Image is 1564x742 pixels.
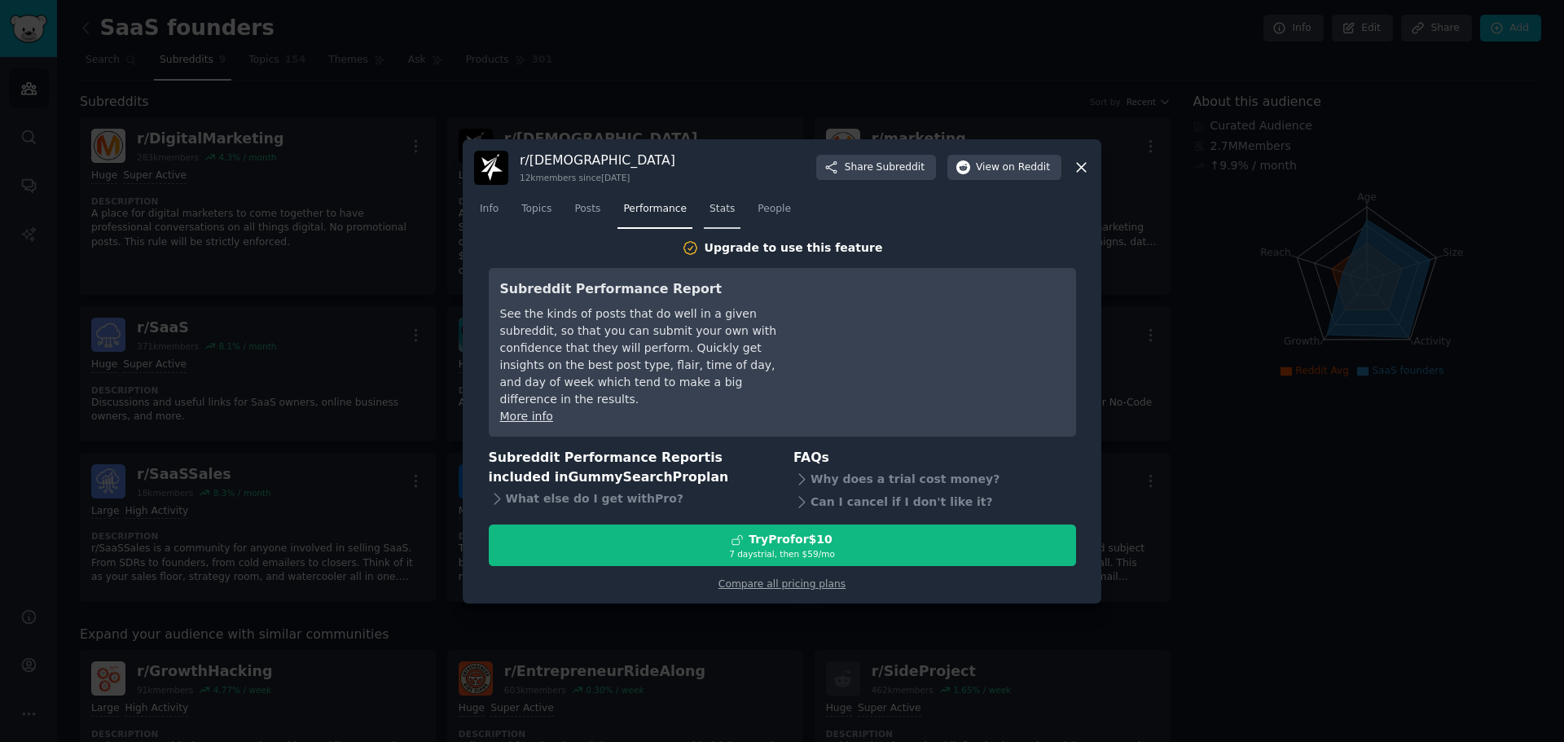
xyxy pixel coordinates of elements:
[489,448,771,488] h3: Subreddit Performance Report is included in plan
[876,160,925,175] span: Subreddit
[793,468,1076,490] div: Why does a trial cost money?
[500,305,797,408] div: See the kinds of posts that do well in a given subreddit, so that you can submit your own with co...
[623,202,687,217] span: Performance
[500,279,797,300] h3: Subreddit Performance Report
[704,196,740,230] a: Stats
[521,202,551,217] span: Topics
[480,202,499,217] span: Info
[793,490,1076,513] div: Can I cancel if I don't like it?
[976,160,1050,175] span: View
[749,531,833,548] div: Try Pro for $10
[489,525,1076,566] button: TryProfor$107 daystrial, then $59/mo
[758,202,791,217] span: People
[474,196,504,230] a: Info
[718,578,846,590] a: Compare all pricing plans
[816,155,936,181] button: ShareSubreddit
[574,202,600,217] span: Posts
[752,196,797,230] a: People
[710,202,735,217] span: Stats
[947,155,1061,181] button: Viewon Reddit
[516,196,557,230] a: Topics
[820,279,1065,402] iframe: YouTube video player
[793,448,1076,468] h3: FAQs
[474,151,508,185] img: SaaSMarketing
[1003,160,1050,175] span: on Reddit
[705,239,883,257] div: Upgrade to use this feature
[568,469,696,485] span: GummySearch Pro
[489,488,771,511] div: What else do I get with Pro ?
[500,410,553,423] a: More info
[490,548,1075,560] div: 7 days trial, then $ 59 /mo
[617,196,692,230] a: Performance
[520,151,675,169] h3: r/ [DEMOGRAPHIC_DATA]
[845,160,925,175] span: Share
[569,196,606,230] a: Posts
[520,172,675,183] div: 12k members since [DATE]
